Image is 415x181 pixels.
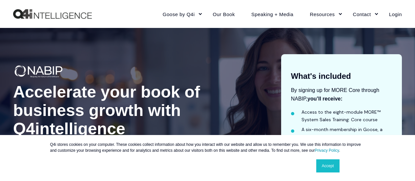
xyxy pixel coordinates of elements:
[301,108,392,123] li: Access to the eight-module MORE™ System Sales Training: Core course
[13,9,92,19] img: Q4intelligence, LLC logo
[315,148,339,153] a: Privacy Policy
[13,83,268,138] div: Accelerate your book of business growth with Q4intelligence
[50,142,365,153] p: Q4i stores cookies on your computer. These cookies collect information about how you interact wit...
[307,96,342,102] strong: you’ll receive:
[13,64,64,79] img: NABIP_Logos_Logo 1_White-1
[316,159,340,172] a: Accept
[301,126,392,155] li: A six-month membership in Goose, a business education and community platform for employee benefit...
[291,86,392,103] p: By signing up for MORE Core through NABIP,
[13,9,92,19] a: Back to Home
[291,73,351,79] div: What's included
